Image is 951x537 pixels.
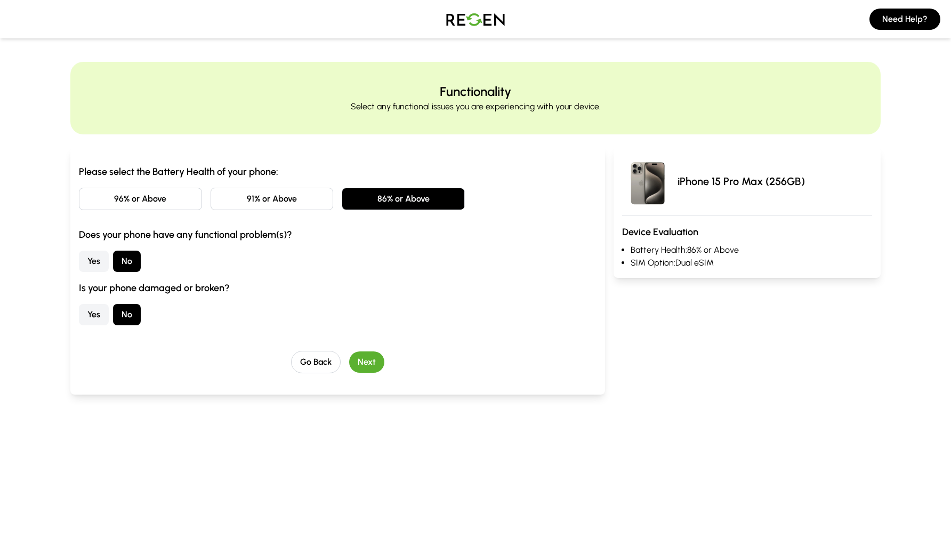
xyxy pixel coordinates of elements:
[79,280,597,295] h3: Is your phone damaged or broken?
[351,100,601,113] p: Select any functional issues you are experiencing with your device.
[438,4,513,34] img: Logo
[79,304,109,325] button: Yes
[631,257,872,269] li: SIM Option: Dual eSIM
[79,227,597,242] h3: Does your phone have any functional problem(s)?
[211,188,334,210] button: 91% or Above
[113,304,141,325] button: No
[79,164,597,179] h3: Please select the Battery Health of your phone:
[349,351,384,373] button: Next
[113,251,141,272] button: No
[79,188,202,210] button: 96% or Above
[622,225,872,239] h3: Device Evaluation
[631,244,872,257] li: Battery Health: 86% or Above
[622,156,673,207] img: iPhone 15 Pro Max
[869,9,940,30] button: Need Help?
[291,351,341,373] button: Go Back
[440,83,511,100] h2: Functionality
[342,188,465,210] button: 86% or Above
[79,251,109,272] button: Yes
[678,174,805,189] p: iPhone 15 Pro Max (256GB)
